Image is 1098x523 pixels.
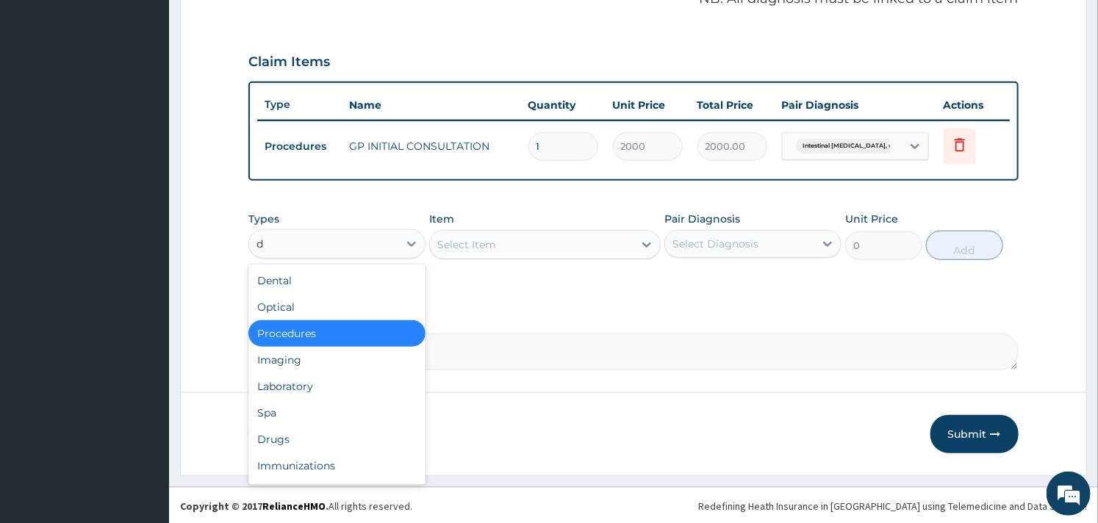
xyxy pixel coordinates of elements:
img: d_794563401_company_1708531726252_794563401 [27,73,60,110]
label: Types [248,213,279,226]
th: Total Price [690,90,775,120]
span: We're online! [85,164,203,312]
label: Pair Diagnosis [664,212,740,226]
div: Select Diagnosis [672,237,758,251]
div: Imaging [248,347,426,373]
div: Procedures [248,320,426,347]
div: Redefining Heath Insurance in [GEOGRAPHIC_DATA] using Telemedicine and Data Science! [698,499,1087,513]
div: Spa [248,400,426,426]
label: Comment [248,313,1018,325]
td: Procedures [257,133,342,160]
div: Optical [248,294,426,320]
button: Submit [930,415,1019,453]
div: Dental [248,267,426,294]
div: Minimize live chat window [241,7,276,43]
div: Laboratory [248,373,426,400]
td: GP INITIAL CONSULTATION [342,131,520,161]
label: Unit Price [845,212,898,226]
div: Others [248,479,426,505]
span: Intestinal [MEDICAL_DATA], unsp... [796,139,915,154]
div: Drugs [248,426,426,452]
th: Unit Price [606,90,690,120]
a: RelianceHMO [262,499,326,513]
div: Immunizations [248,452,426,479]
div: Chat with us now [76,82,247,101]
strong: Copyright © 2017 . [180,499,329,513]
th: Actions [936,90,1010,120]
h3: Claim Items [248,54,330,71]
th: Quantity [521,90,606,120]
div: Select Item [437,237,496,252]
th: Pair Diagnosis [775,90,936,120]
th: Name [342,90,520,120]
th: Type [257,91,342,118]
textarea: Type your message and hit 'Enter' [7,358,280,410]
label: Item [429,212,454,226]
button: Add [926,231,1003,260]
